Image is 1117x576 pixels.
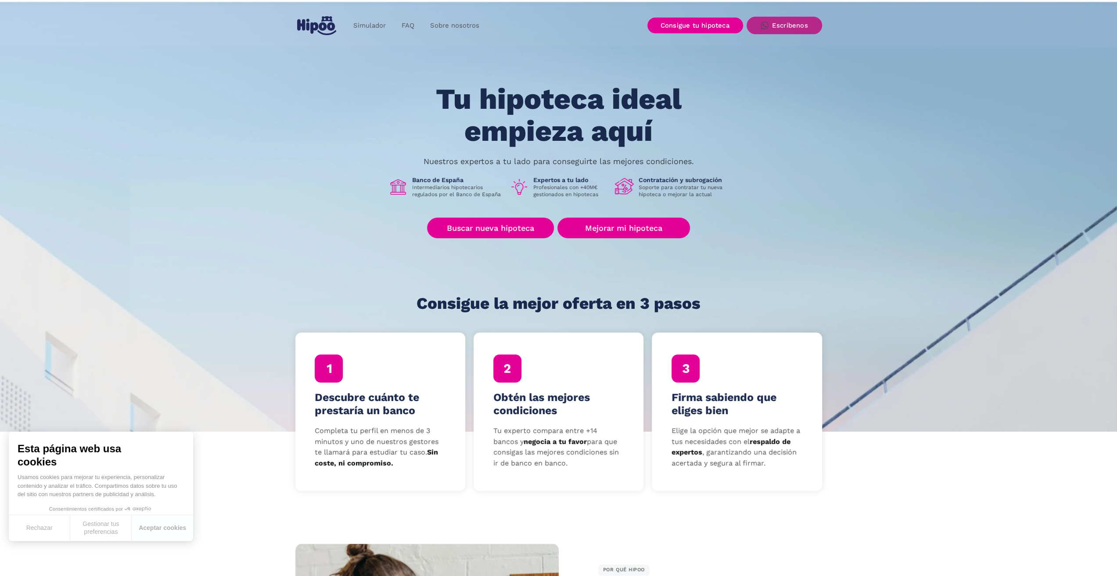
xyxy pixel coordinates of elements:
h1: Banco de España [412,176,503,184]
a: Buscar nueva hipoteca [427,218,554,238]
p: Nuestros expertos a tu lado para conseguirte las mejores condiciones. [424,158,694,165]
h4: Obtén las mejores condiciones [493,391,624,417]
p: Completa tu perfil en menos de 3 minutos y uno de nuestros gestores te llamará para estudiar tu c... [315,426,445,469]
h4: Firma sabiendo que eliges bien [672,391,802,417]
strong: Sin coste, ni compromiso. [315,448,438,467]
a: home [295,13,338,39]
p: Soporte para contratar tu nueva hipoteca o mejorar la actual [639,184,729,198]
a: Escríbenos [747,17,822,34]
strong: negocia a tu favor [524,437,587,446]
h1: Contratación y subrogación [639,176,729,184]
h4: Descubre cuánto te prestaría un banco [315,391,445,417]
p: Elige la opción que mejor se adapte a tus necesidades con el , garantizando una decisión acertada... [672,426,802,469]
div: Escríbenos [772,21,808,29]
a: Mejorar mi hipoteca [557,218,690,238]
p: Profesionales con +40M€ gestionados en hipotecas [533,184,608,198]
div: POR QUÉ HIPOO [598,565,650,576]
h1: Expertos a tu lado [533,176,608,184]
a: FAQ [394,17,422,34]
p: Tu experto compara entre +14 bancos y para que consigas las mejores condiciones sin ir de banco e... [493,426,624,469]
a: Simulador [345,17,394,34]
a: Consigue tu hipoteca [647,18,743,33]
p: Intermediarios hipotecarios regulados por el Banco de España [412,184,503,198]
a: Sobre nosotros [422,17,487,34]
h1: Tu hipoteca ideal empieza aquí [392,83,725,147]
h1: Consigue la mejor oferta en 3 pasos [417,295,700,312]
